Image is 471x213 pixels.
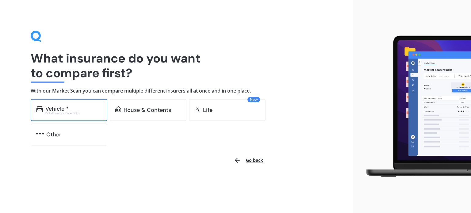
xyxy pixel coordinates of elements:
span: New [247,97,260,102]
div: Other [46,131,61,138]
img: life.f720d6a2d7cdcd3ad642.svg [194,106,201,112]
h4: With our Market Scan you can compare multiple different insurers all at once and in one place. [31,88,323,94]
div: Vehicle * [45,106,69,112]
h1: What insurance do you want to compare first? [31,51,323,80]
div: House & Contents [124,107,171,113]
img: car.f15378c7a67c060ca3f3.svg [36,106,43,112]
button: Go back [230,153,267,168]
img: home-and-contents.b802091223b8502ef2dd.svg [115,106,121,112]
img: other.81dba5aafe580aa69f38.svg [36,131,44,137]
div: Life [203,107,213,113]
div: Excludes commercial vehicles [45,112,102,114]
img: laptop.webp [358,32,471,181]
